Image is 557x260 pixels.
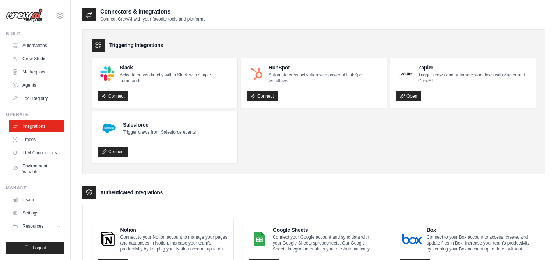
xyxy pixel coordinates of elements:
h4: Salesforce [123,121,196,129]
img: Slack Logo [100,66,114,81]
span: Logout [33,245,46,251]
button: Logout [6,242,64,254]
p: Connect your Google account and sync data with your Google Sheets spreadsheets. Our Google Sheets... [273,234,379,252]
h4: Zapier [418,64,530,71]
img: Google Sheets Logo [251,232,268,246]
h4: Box [427,226,530,234]
h4: HubSpot [269,64,381,71]
h4: Slack [120,64,232,71]
a: Environment Variables [9,160,64,178]
h3: Triggering Integrations [109,41,163,49]
img: HubSpot Logo [249,67,264,81]
img: Salesforce Logo [100,119,118,137]
button: Resources [9,220,64,232]
p: Trigger crews from Salesforce events [123,129,196,135]
a: Tool Registry [9,93,64,104]
a: LLM Connections [9,147,64,159]
p: Connect to your Notion account to manage your pages and databases in Notion. Increase your team’s... [120,234,228,252]
p: Activate crews directly within Slack with simple commands [120,72,232,84]
a: Connect [98,91,128,101]
a: Traces [9,134,64,145]
a: Agents [9,79,64,91]
a: Automations [9,40,64,51]
p: Trigger crews and automate workflows with Zapier and CrewAI [418,72,530,84]
img: Zapier Logo [398,72,413,76]
h3: Authenticated Integrations [100,189,163,196]
span: Resources [22,223,43,229]
h2: Connectors & Integrations [100,7,205,16]
div: Build [6,31,64,37]
div: Manage [6,185,64,191]
img: Notion Logo [100,232,115,246]
h4: Google Sheets [273,226,379,234]
p: Connect CrewAI with your favorite tools and platforms [100,16,205,22]
img: Logo [6,8,43,22]
h4: Notion [120,226,228,234]
a: Connect [247,91,278,101]
p: Automate crew activation with powerful HubSpot workflows [269,72,381,84]
a: Integrations [9,120,64,132]
a: Settings [9,207,64,219]
a: Open [396,91,421,101]
p: Connect to your Box account to access, create, and update files in Box. Increase your team’s prod... [427,234,530,252]
img: Box Logo [402,232,422,246]
a: Connect [98,147,128,157]
a: Crew Studio [9,53,64,65]
div: Operate [6,112,64,118]
a: Usage [9,194,64,206]
a: Marketplace [9,66,64,78]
